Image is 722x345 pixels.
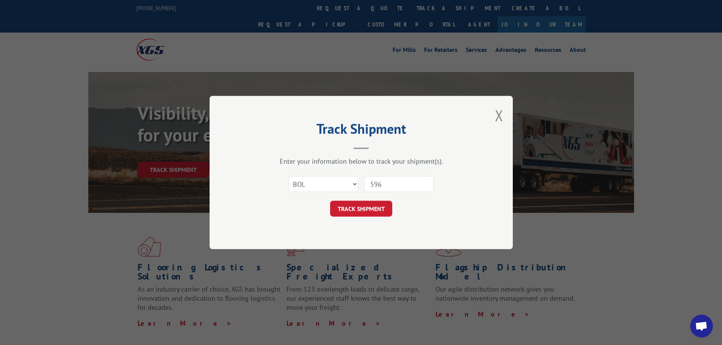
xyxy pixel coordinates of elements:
button: TRACK SHIPMENT [330,201,392,217]
button: Close modal [495,105,503,125]
input: Number(s) [364,176,434,192]
div: Enter your information below to track your shipment(s). [247,157,475,165]
h2: Track Shipment [247,123,475,138]
div: Open chat [690,315,713,337]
